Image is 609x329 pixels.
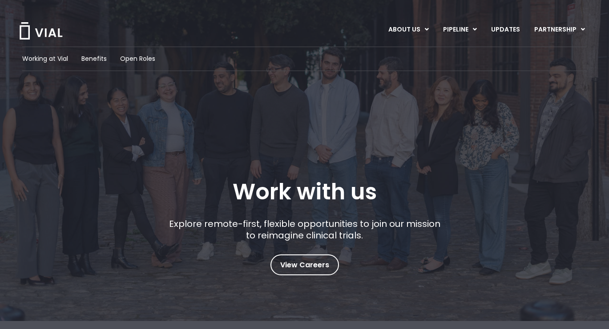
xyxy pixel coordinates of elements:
[22,54,68,63] a: Working at Vial
[270,254,339,275] a: View Careers
[381,22,436,37] a: ABOUT USMenu Toggle
[280,259,329,271] span: View Careers
[165,218,444,241] p: Explore remote-first, flexible opportunities to join our mission to reimagine clinical trials.
[233,179,377,205] h1: Work with us
[527,22,592,37] a: PARTNERSHIPMenu Toggle
[484,22,527,37] a: UPDATES
[81,54,107,63] a: Benefits
[120,54,155,63] a: Open Roles
[19,22,63,40] img: Vial Logo
[436,22,484,37] a: PIPELINEMenu Toggle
